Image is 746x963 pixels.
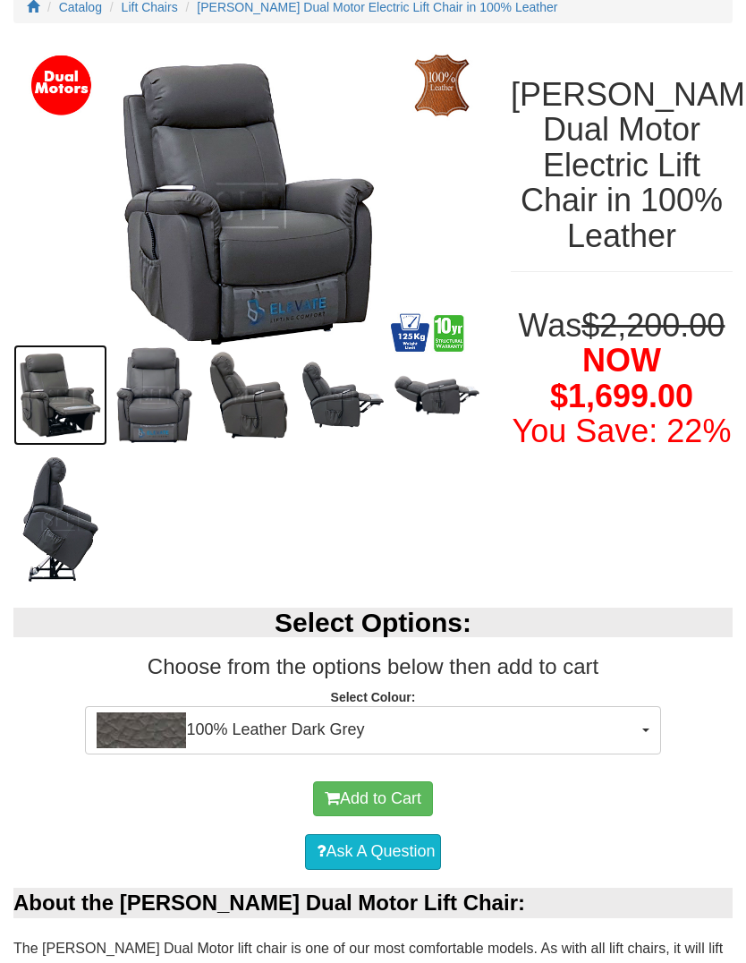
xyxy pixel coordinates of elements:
[97,712,186,748] img: 100% Leather Dark Grey
[13,888,733,918] div: About the [PERSON_NAME] Dual Motor Lift Chair:
[581,307,725,344] del: $2,200.00
[275,608,471,637] b: Select Options:
[511,77,733,254] h1: [PERSON_NAME] Dual Motor Electric Lift Chair in 100% Leather
[313,781,433,817] button: Add to Cart
[550,342,693,414] span: NOW $1,699.00
[511,308,733,449] h1: Was
[331,690,416,704] strong: Select Colour:
[305,834,440,870] a: Ask A Question
[513,413,732,449] font: You Save: 22%
[13,655,733,678] h3: Choose from the options below then add to cart
[97,712,637,748] span: 100% Leather Dark Grey
[85,706,660,754] button: 100% Leather Dark Grey100% Leather Dark Grey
